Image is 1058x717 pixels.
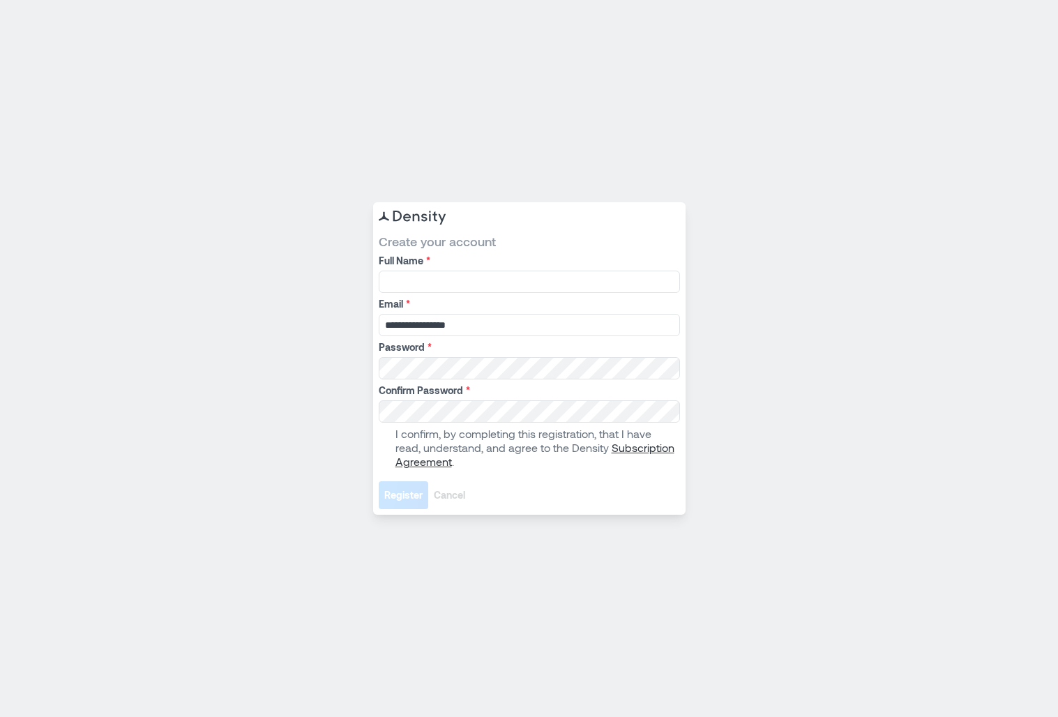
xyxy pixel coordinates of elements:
p: I confirm, by completing this registration, that I have read, understand, and agree to the Density . [395,427,677,469]
label: Password [379,340,677,354]
a: Subscription Agreement [395,441,674,468]
button: Cancel [428,481,471,509]
label: Full Name [379,254,677,268]
label: Email [379,297,677,311]
button: Register [379,481,428,509]
span: Register [384,488,423,502]
label: Confirm Password [379,384,677,398]
span: Cancel [434,488,465,502]
span: Create your account [379,233,680,250]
